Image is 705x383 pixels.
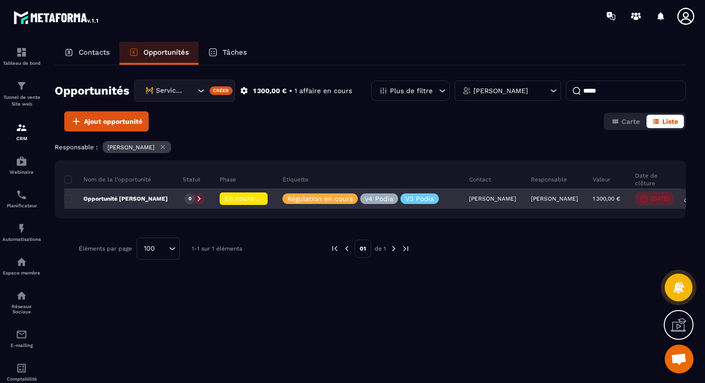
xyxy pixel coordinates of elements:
[16,362,27,374] img: accountant
[662,118,678,125] span: Liste
[531,176,567,183] p: Responsable
[134,80,235,102] div: Search for option
[64,195,168,203] p: Opportunité [PERSON_NAME]
[389,244,398,253] img: next
[2,60,41,66] p: Tableau de bord
[651,195,670,202] p: [DATE]
[2,182,41,215] a: schedulerschedulerPlanificateur
[16,156,27,167] img: automations
[199,42,257,65] a: Tâches
[2,249,41,283] a: automationsautomationsEspace membre
[16,47,27,58] img: formation
[2,169,41,175] p: Webinaire
[13,9,100,26] img: logo
[16,80,27,92] img: formation
[531,195,578,202] p: [PERSON_NAME]
[186,85,195,96] input: Search for option
[365,195,393,202] p: v4 Podia
[55,81,129,100] h2: Opportunités
[342,244,351,253] img: prev
[55,144,98,151] p: Responsable :
[2,215,41,249] a: automationsautomationsAutomatisations
[2,94,41,108] p: Tunnel de vente Site web
[593,195,620,202] p: 1 300,00 €
[143,48,189,57] p: Opportunités
[223,48,247,57] p: Tâches
[188,195,191,202] p: 0
[2,136,41,141] p: CRM
[141,243,158,254] span: 100
[137,238,180,260] div: Search for option
[84,117,142,126] span: Ajout opportunité
[354,239,371,258] p: 01
[294,86,352,96] p: 1 affaire en cours
[55,42,119,65] a: Contacts
[192,245,242,252] p: 1-1 sur 1 éléments
[107,144,154,151] p: [PERSON_NAME]
[646,115,684,128] button: Liste
[282,176,308,183] p: Étiquette
[253,86,287,96] p: 1 300,00 €
[2,237,41,242] p: Automatisations
[2,283,41,322] a: social-networksocial-networkRéseaux Sociaux
[390,87,433,94] p: Plus de filtre
[2,148,41,182] a: automationsautomationsWebinaire
[289,86,292,96] p: •
[2,73,41,115] a: formationformationTunnel de vente Site web
[2,115,41,148] a: formationformationCRM
[224,194,312,202] span: En cours de régularisation
[2,376,41,382] p: Comptabilité
[64,176,151,183] p: Nom de la l'opportunité
[405,195,434,202] p: V3 Podia
[665,345,693,373] div: Ouvrir le chat
[473,87,528,94] p: [PERSON_NAME]
[622,118,640,125] span: Carte
[2,304,41,314] p: Réseaux Sociaux
[79,48,110,57] p: Contacts
[16,189,27,201] img: scheduler
[220,176,236,183] p: Phase
[143,85,186,96] span: 🚧 Service Client
[401,244,410,253] img: next
[16,223,27,234] img: automations
[79,245,132,252] p: Éléments par page
[469,176,491,183] p: Contact
[119,42,199,65] a: Opportunités
[210,86,233,95] div: Créer
[606,115,646,128] button: Carte
[16,256,27,268] img: automations
[2,322,41,355] a: emailemailE-mailing
[158,243,166,254] input: Search for option
[16,290,27,301] img: social-network
[2,39,41,73] a: formationformationTableau de bord
[2,343,41,348] p: E-mailing
[16,329,27,340] img: email
[2,203,41,208] p: Planificateur
[635,172,674,187] p: Date de clôture
[16,122,27,133] img: formation
[287,195,353,202] p: Régulation en cours
[2,270,41,275] p: Espace membre
[183,176,200,183] p: Statut
[593,176,611,183] p: Valeur
[330,244,339,253] img: prev
[375,245,386,252] p: de 1
[64,111,149,132] button: Ajout opportunité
